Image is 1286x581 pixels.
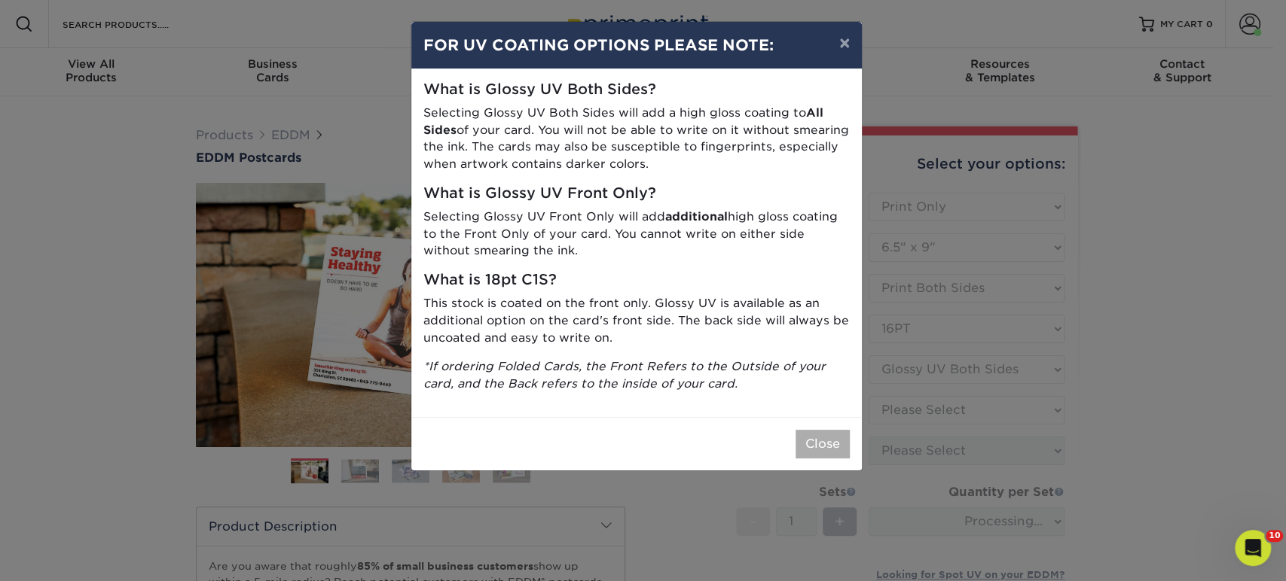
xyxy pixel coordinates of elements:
p: This stock is coated on the front only. Glossy UV is available as an additional option on the car... [423,295,850,346]
iframe: Intercom live chat [1235,530,1271,566]
strong: additional [665,209,728,224]
i: *If ordering Folded Cards, the Front Refers to the Outside of your card, and the Back refers to t... [423,359,826,391]
h5: What is Glossy UV Both Sides? [423,81,850,99]
h4: FOR UV COATING OPTIONS PLEASE NOTE: [423,34,850,56]
strong: All Sides [423,105,823,137]
p: Selecting Glossy UV Both Sides will add a high gloss coating to of your card. You will not be abl... [423,105,850,173]
p: Selecting Glossy UV Front Only will add high gloss coating to the Front Only of your card. You ca... [423,208,850,260]
span: 10 [1266,530,1283,542]
button: Close [796,430,850,458]
button: × [827,22,862,64]
h5: What is 18pt C1S? [423,272,850,289]
h5: What is Glossy UV Front Only? [423,185,850,202]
